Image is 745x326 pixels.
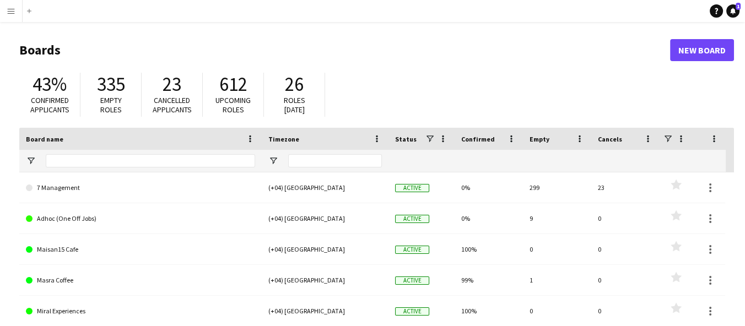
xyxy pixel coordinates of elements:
div: 0% [455,172,523,203]
button: Open Filter Menu [26,156,36,166]
div: 99% [455,265,523,295]
a: New Board [670,39,734,61]
div: 0 [523,296,591,326]
span: Active [395,246,429,254]
span: 1 [736,3,741,10]
div: 100% [455,234,523,264]
span: 26 [285,72,304,96]
div: 299 [523,172,591,203]
span: Empty roles [100,95,122,115]
button: Open Filter Menu [268,156,278,166]
span: Confirmed applicants [30,95,69,115]
div: 23 [591,172,660,203]
h1: Boards [19,42,670,58]
div: 0 [591,265,660,295]
div: (+04) [GEOGRAPHIC_DATA] [262,296,388,326]
div: 0 [591,296,660,326]
span: 23 [163,72,181,96]
span: Empty [530,135,549,143]
div: (+04) [GEOGRAPHIC_DATA] [262,203,388,233]
span: Status [395,135,417,143]
a: Masra Coffee [26,265,255,296]
div: 100% [455,296,523,326]
div: (+04) [GEOGRAPHIC_DATA] [262,265,388,295]
span: Cancelled applicants [153,95,192,115]
span: Roles [DATE] [284,95,305,115]
span: 335 [97,72,125,96]
div: 0% [455,203,523,233]
a: Adhoc (One Off Jobs) [26,203,255,234]
a: Maisan15 Cafe [26,234,255,265]
span: 43% [33,72,67,96]
div: 1 [523,265,591,295]
div: 0 [591,203,660,233]
span: Timezone [268,135,299,143]
span: Active [395,184,429,192]
span: Active [395,276,429,285]
span: Active [395,307,429,316]
a: 1 [726,4,739,18]
div: (+04) [GEOGRAPHIC_DATA] [262,172,388,203]
div: 0 [523,234,591,264]
span: 612 [219,72,247,96]
span: Confirmed [461,135,495,143]
div: (+04) [GEOGRAPHIC_DATA] [262,234,388,264]
span: Cancels [598,135,622,143]
span: Upcoming roles [215,95,251,115]
div: 0 [591,234,660,264]
input: Board name Filter Input [46,154,255,167]
div: 9 [523,203,591,233]
a: 7 Management [26,172,255,203]
span: Board name [26,135,63,143]
span: Active [395,215,429,223]
input: Timezone Filter Input [288,154,382,167]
